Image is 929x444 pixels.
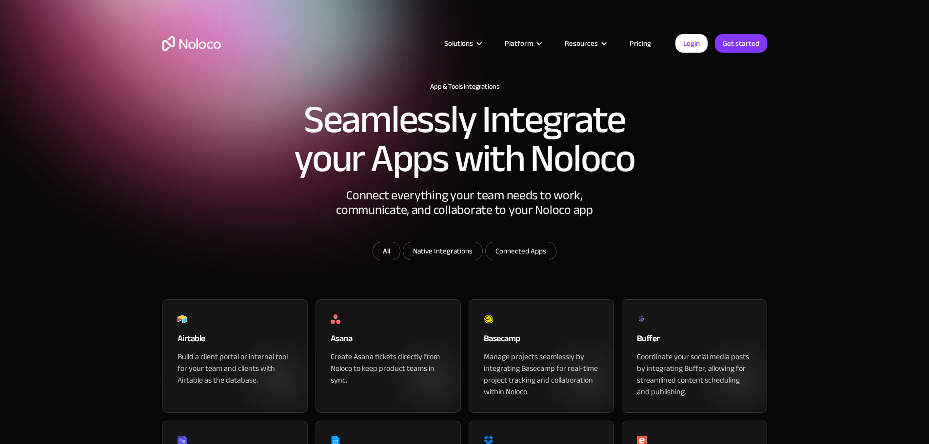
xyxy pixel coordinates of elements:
div: Resources [553,37,617,50]
form: Email Form [270,242,660,263]
div: Platform [493,37,553,50]
div: Manage projects seamlessly by integrating Basecamp for real-time project tracking and collaborati... [484,351,599,398]
a: AsanaCreate Asana tickets directly from Noloco to keep product teams in sync. [316,299,461,413]
div: Solutions [444,37,473,50]
a: Get started [715,34,767,53]
div: Basecamp [484,331,599,351]
div: Asana [331,331,446,351]
div: Platform [505,37,533,50]
div: Coordinate your social media posts by integrating Buffer, allowing for streamlined content schedu... [637,351,752,398]
a: Pricing [617,37,663,50]
a: Login [675,34,708,53]
a: All [373,242,400,260]
div: Solutions [432,37,493,50]
a: AirtableBuild a client portal or internal tool for your team and clients with Airtable as the dat... [162,299,308,413]
a: home [162,36,221,51]
div: Connect everything your team needs to work, communicate, and collaborate to your Noloco app [318,188,611,242]
div: Buffer [637,331,752,351]
a: BasecampManage projects seamlessly by integrating Basecamp for real-time project tracking and col... [469,299,614,413]
div: Create Asana tickets directly from Noloco to keep product teams in sync. [331,351,446,386]
a: BufferCoordinate your social media posts by integrating Buffer, allowing for streamlined content ... [622,299,767,413]
div: Build a client portal or internal tool for your team and clients with Airtable as the database. [178,351,293,386]
div: Resources [565,37,598,50]
h2: Seamlessly Integrate your Apps with Noloco [294,100,635,178]
div: Airtable [178,331,293,351]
